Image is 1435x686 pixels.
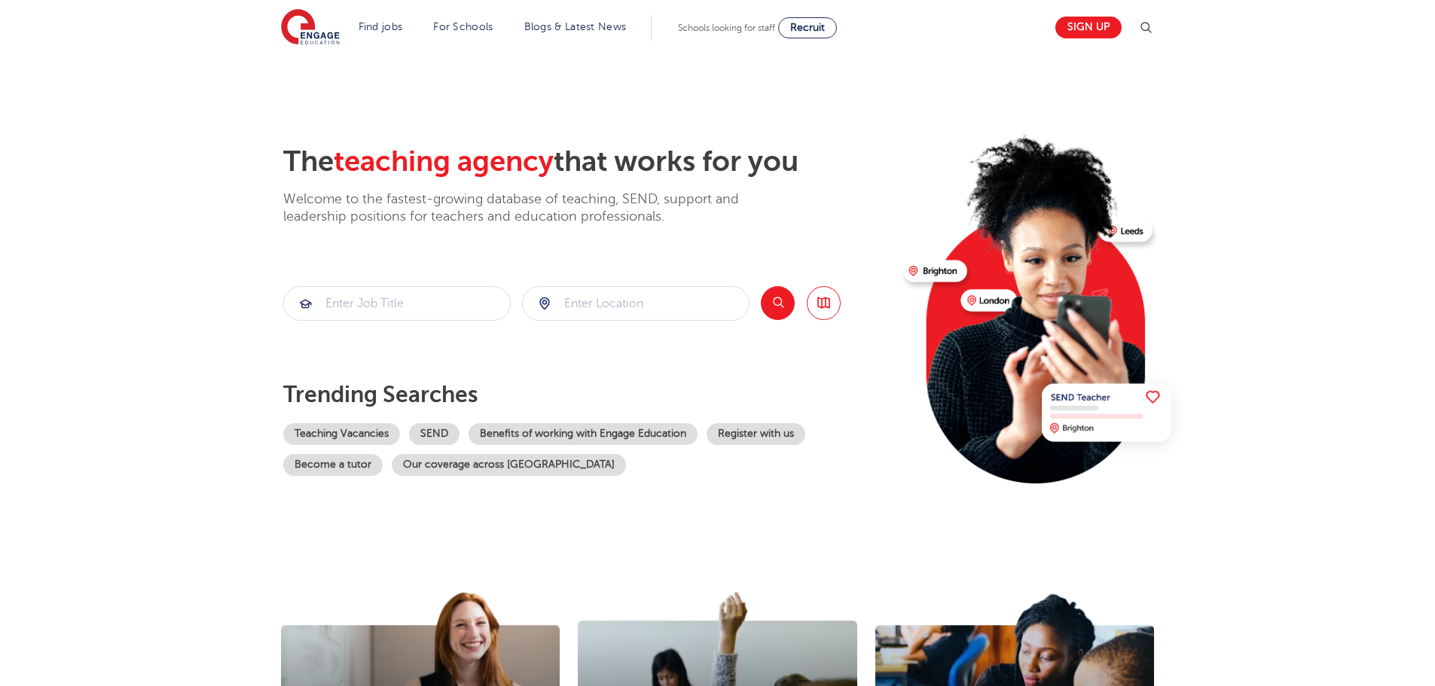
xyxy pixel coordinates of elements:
[778,17,837,38] a: Recruit
[469,423,698,445] a: Benefits of working with Engage Education
[707,423,805,445] a: Register with us
[283,145,891,179] h2: The that works for you
[1055,17,1122,38] a: Sign up
[522,286,750,321] div: Submit
[283,454,383,476] a: Become a tutor
[359,21,403,32] a: Find jobs
[334,145,554,178] span: teaching agency
[392,454,626,476] a: Our coverage across [GEOGRAPHIC_DATA]
[790,22,825,33] span: Recruit
[761,286,795,320] button: Search
[433,21,493,32] a: For Schools
[284,287,510,320] input: Submit
[678,23,775,33] span: Schools looking for staff
[523,287,749,320] input: Submit
[283,286,511,321] div: Submit
[283,191,780,226] p: Welcome to the fastest-growing database of teaching, SEND, support and leadership positions for t...
[283,381,891,408] p: Trending searches
[281,9,340,47] img: Engage Education
[283,423,400,445] a: Teaching Vacancies
[409,423,460,445] a: SEND
[524,21,627,32] a: Blogs & Latest News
